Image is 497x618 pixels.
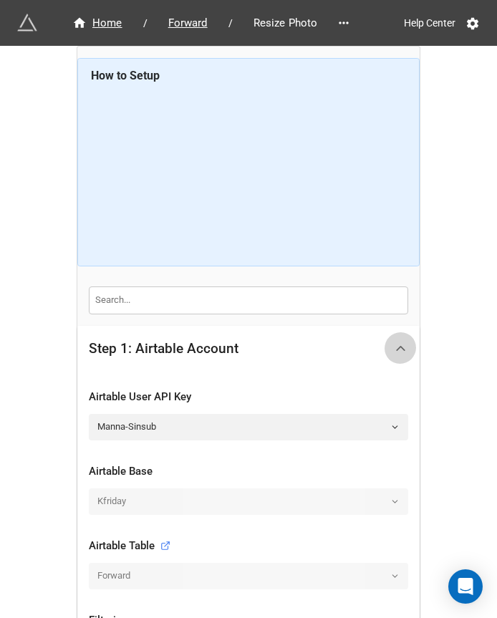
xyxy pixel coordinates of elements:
[72,15,122,32] div: Home
[91,69,160,82] b: How to Setup
[89,286,408,314] input: Search...
[394,10,465,36] a: Help Center
[91,90,407,254] iframe: How to Resize Images on Airtable in Bulk!
[160,15,216,32] span: Forward
[228,16,233,31] li: /
[89,414,408,440] a: Manna-Sinsub
[143,16,148,31] li: /
[448,569,483,604] div: Open Intercom Messenger
[89,342,238,356] div: Step 1: Airtable Account
[17,13,37,33] img: miniextensions-icon.73ae0678.png
[89,538,170,555] div: Airtable Table
[89,389,408,406] div: Airtable User API Key
[57,14,332,32] nav: breadcrumb
[245,15,327,32] span: Resize Photo
[89,463,408,481] div: Airtable Base
[153,14,223,32] a: Forward
[57,14,137,32] a: Home
[77,326,420,372] div: Step 1: Airtable Account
